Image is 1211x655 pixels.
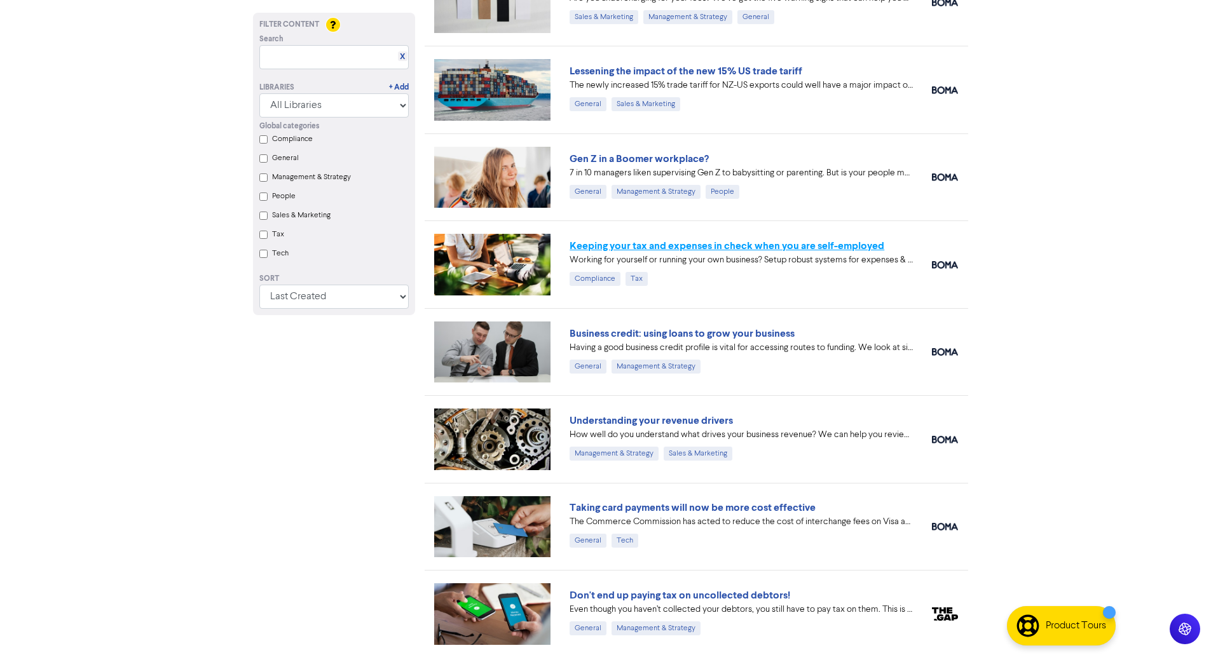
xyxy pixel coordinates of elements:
div: Management & Strategy [643,10,732,24]
img: boma [932,86,958,94]
a: Don't end up paying tax on uncollected debtors! [570,589,790,602]
div: Tax [626,272,648,286]
div: How well do you understand what drives your business revenue? We can help you review your numbers... [570,428,913,442]
div: Working for yourself or running your own business? Setup robust systems for expenses & tax requir... [570,253,913,267]
div: The Commerce Commission has acted to reduce the cost of interchange fees on Visa and Mastercard p... [570,515,913,529]
a: Gen Z in a Boomer workplace? [570,152,709,165]
div: Management & Strategy [612,185,701,199]
label: Tech [272,248,289,259]
div: Tech [612,534,638,548]
a: Understanding your revenue drivers [570,414,733,427]
div: People [706,185,739,199]
div: General [570,621,606,635]
div: General [570,534,606,548]
label: Compliance [272,133,313,145]
img: boma_accounting [932,436,958,443]
div: 7 in 10 managers liken supervising Gen Z to babysitting or parenting. But is your people manageme... [570,166,913,180]
div: Sales & Marketing [612,97,680,111]
div: Sales & Marketing [664,447,732,461]
span: Search [259,34,284,45]
img: boma [932,523,958,530]
iframe: Chat Widget [1051,518,1211,655]
div: Management & Strategy [612,360,701,374]
img: boma_accounting [932,261,958,269]
div: General [570,360,606,374]
label: Sales & Marketing [272,210,331,221]
img: thegap [932,607,958,621]
div: Libraries [259,82,294,93]
label: General [272,152,299,164]
div: Management & Strategy [570,447,659,461]
div: Compliance [570,272,620,286]
div: Having a good business credit profile is vital for accessing routes to funding. We look at six di... [570,341,913,355]
div: General [570,97,606,111]
div: Global categories [259,121,409,132]
label: People [272,191,296,202]
a: Lessening the impact of the new 15% US trade tariff [570,65,802,78]
div: General [737,10,774,24]
a: + Add [389,82,409,93]
div: Sort [259,273,409,285]
div: General [570,185,606,199]
img: boma [932,348,958,356]
div: Filter Content [259,19,409,30]
a: Keeping your tax and expenses in check when you are self-employed [570,240,884,252]
img: boma [932,173,958,181]
div: Even though you haven’t collected your debtors, you still have to pay tax on them. This is becaus... [570,603,913,616]
div: Management & Strategy [612,621,701,635]
div: Sales & Marketing [570,10,638,24]
a: X [400,52,405,62]
div: The newly increased 15% trade tariff for NZ-US exports could well have a major impact on your mar... [570,79,913,92]
label: Management & Strategy [272,172,351,183]
a: Taking card payments will now be more cost effective [570,501,816,514]
a: Business credit: using loans to grow your business [570,327,795,340]
label: Tax [272,229,284,240]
